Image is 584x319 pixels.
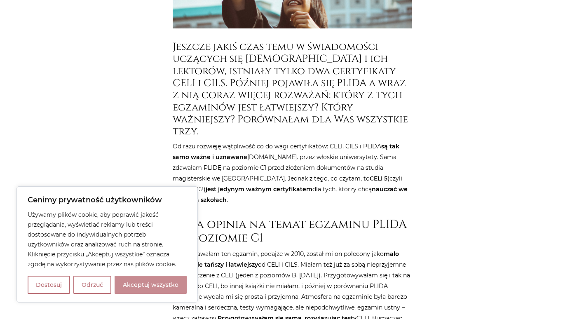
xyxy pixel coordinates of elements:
p: Używamy plików cookie, aby poprawić jakość przeglądania, wyświetlać reklamy lub treści dostosowan... [28,210,187,269]
h2: Moja opinia na temat egzaminu PLIDA na poziomie C1 [173,218,412,245]
strong: jest jedynym ważnym certyfikatem [206,185,312,193]
h3: Jeszcze jakiś czas temu w świadomości uczących się [DEMOGRAPHIC_DATA] i ich lektorów, istniały ty... [173,41,412,138]
strong: są tak samo ważne i uznawane [173,143,399,161]
button: Akceptuj wszystko [115,276,187,294]
button: Odrzuć [73,276,111,294]
strong: CELI 5 [370,175,387,182]
p: Od razu rozwieję wątpliwość co do wagi certyfikatów: CELI, CILS i PLIDA [DOMAIN_NAME]. przez włos... [173,141,412,205]
p: Cenimy prywatność użytkowników [28,195,187,205]
button: Dostosuj [28,276,70,294]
